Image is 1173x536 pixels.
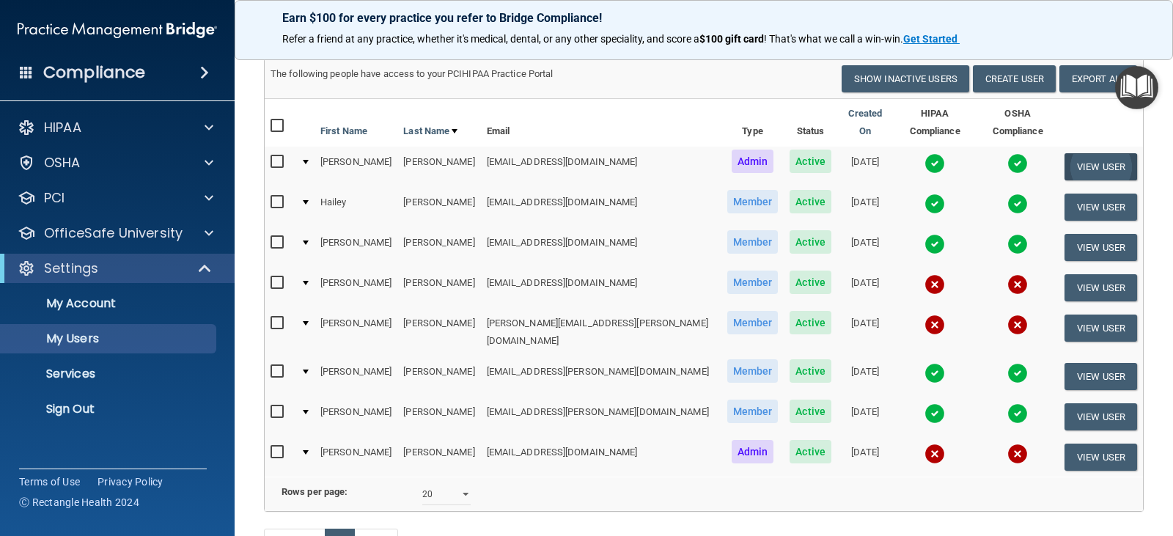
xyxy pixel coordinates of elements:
span: Member [727,271,779,294]
p: Earn $100 for every practice you refer to Bridge Compliance! [282,11,1125,25]
td: [EMAIL_ADDRESS][PERSON_NAME][DOMAIN_NAME] [481,356,721,397]
button: View User [1064,194,1137,221]
button: View User [1064,315,1137,342]
a: Terms of Use [19,474,80,489]
img: cross.ca9f0e7f.svg [924,444,945,464]
span: Active [790,230,831,254]
img: tick.e7d51cea.svg [924,363,945,383]
td: [DATE] [837,147,893,187]
td: [EMAIL_ADDRESS][DOMAIN_NAME] [481,187,721,227]
td: [DATE] [837,308,893,356]
td: [EMAIL_ADDRESS][DOMAIN_NAME] [481,268,721,308]
a: OSHA [18,154,213,172]
img: tick.e7d51cea.svg [1007,363,1028,383]
td: Hailey [315,187,397,227]
button: View User [1064,363,1137,390]
span: Active [790,359,831,383]
button: View User [1064,274,1137,301]
span: Member [727,190,779,213]
img: cross.ca9f0e7f.svg [924,315,945,335]
span: Admin [732,440,774,463]
button: View User [1064,444,1137,471]
a: Export All [1059,65,1137,92]
span: Admin [732,150,774,173]
img: tick.e7d51cea.svg [1007,194,1028,214]
td: [DATE] [837,397,893,437]
span: Member [727,230,779,254]
td: [DATE] [837,437,893,477]
strong: Get Started [903,33,957,45]
td: [EMAIL_ADDRESS][DOMAIN_NAME] [481,227,721,268]
p: OfficeSafe University [44,224,183,242]
a: HIPAA [18,119,213,136]
td: [PERSON_NAME] [397,356,480,397]
td: [PERSON_NAME] [315,356,397,397]
a: PCI [18,189,213,207]
span: Active [790,150,831,173]
td: [PERSON_NAME] [397,147,480,187]
td: [EMAIL_ADDRESS][DOMAIN_NAME] [481,437,721,477]
button: Create User [973,65,1056,92]
strong: $100 gift card [699,33,764,45]
td: [PERSON_NAME] [397,437,480,477]
td: [PERSON_NAME] [397,308,480,356]
p: My Users [10,331,210,346]
span: Member [727,400,779,423]
td: [PERSON_NAME] [315,147,397,187]
span: ! That's what we call a win-win. [764,33,903,45]
img: tick.e7d51cea.svg [1007,403,1028,424]
h4: Compliance [43,62,145,83]
img: tick.e7d51cea.svg [924,234,945,254]
span: Member [727,311,779,334]
td: [PERSON_NAME] [397,187,480,227]
button: Open Resource Center [1115,66,1158,109]
td: [PERSON_NAME] [397,227,480,268]
img: cross.ca9f0e7f.svg [1007,315,1028,335]
th: Email [481,99,721,147]
span: Active [790,311,831,334]
td: [PERSON_NAME] [315,308,397,356]
td: [PERSON_NAME][EMAIL_ADDRESS][PERSON_NAME][DOMAIN_NAME] [481,308,721,356]
td: [EMAIL_ADDRESS][DOMAIN_NAME] [481,147,721,187]
td: [EMAIL_ADDRESS][PERSON_NAME][DOMAIN_NAME] [481,397,721,437]
span: Active [790,271,831,294]
img: cross.ca9f0e7f.svg [924,274,945,295]
p: HIPAA [44,119,81,136]
th: HIPAA Compliance [893,99,977,147]
p: Services [10,367,210,381]
td: [DATE] [837,187,893,227]
img: tick.e7d51cea.svg [924,403,945,424]
span: Active [790,400,831,423]
p: My Account [10,296,210,311]
td: [DATE] [837,227,893,268]
span: Refer a friend at any practice, whether it's medical, dental, or any other speciality, and score a [282,33,699,45]
span: Active [790,190,831,213]
a: Settings [18,260,213,277]
a: OfficeSafe University [18,224,213,242]
button: View User [1064,403,1137,430]
p: OSHA [44,154,81,172]
td: [PERSON_NAME] [315,268,397,308]
td: [DATE] [837,268,893,308]
img: cross.ca9f0e7f.svg [1007,274,1028,295]
img: tick.e7d51cea.svg [924,194,945,214]
span: The following people have access to your PCIHIPAA Practice Portal [271,68,554,79]
a: Last Name [403,122,457,140]
td: [DATE] [837,356,893,397]
td: [PERSON_NAME] [315,227,397,268]
span: Ⓒ Rectangle Health 2024 [19,495,139,510]
b: Rows per page: [282,486,348,497]
button: Show Inactive Users [842,65,969,92]
p: Sign Out [10,402,210,416]
p: PCI [44,189,65,207]
span: Member [727,359,779,383]
button: View User [1064,234,1137,261]
a: Created On [843,105,887,140]
img: PMB logo [18,15,217,45]
button: View User [1064,153,1137,180]
a: Get Started [903,33,960,45]
img: tick.e7d51cea.svg [1007,153,1028,174]
img: tick.e7d51cea.svg [1007,234,1028,254]
img: cross.ca9f0e7f.svg [1007,444,1028,464]
td: [PERSON_NAME] [397,268,480,308]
